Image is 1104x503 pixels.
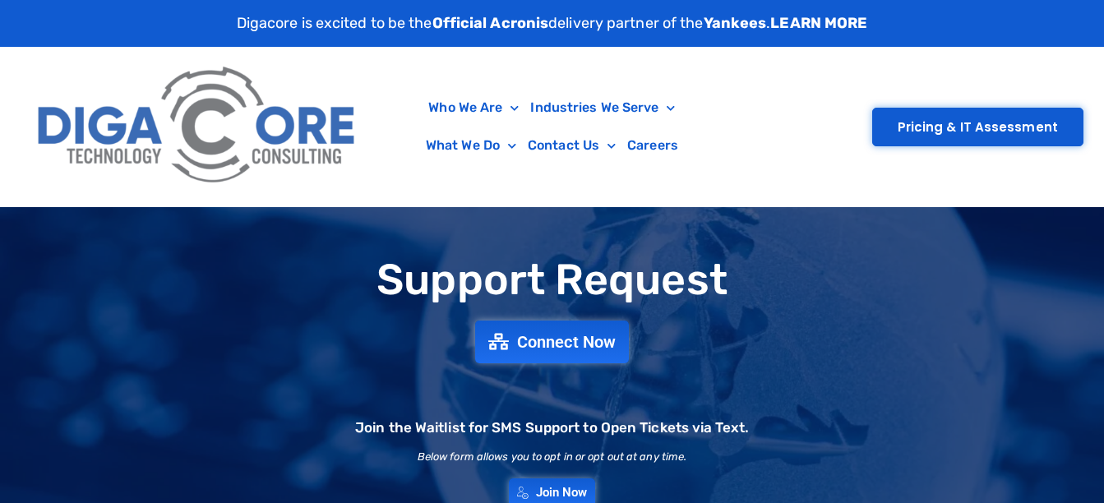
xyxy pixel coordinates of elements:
span: Connect Now [517,334,616,350]
a: What We Do [420,127,522,164]
nav: Menu [375,89,729,164]
p: Digacore is excited to be the delivery partner of the . [237,12,868,35]
span: Join Now [536,487,588,499]
a: Careers [621,127,684,164]
h2: Below form allows you to opt in or opt out at any time. [418,451,687,462]
strong: Yankees [704,14,767,32]
a: LEARN MORE [770,14,867,32]
a: Who We Are [423,89,524,127]
h1: Support Request [8,256,1096,303]
strong: Official Acronis [432,14,549,32]
a: Industries We Serve [524,89,681,127]
a: Pricing & IT Assessment [872,108,1083,146]
h2: Join the Waitlist for SMS Support to Open Tickets via Text. [355,421,749,435]
a: Connect Now [475,321,629,363]
span: Pricing & IT Assessment [898,121,1058,133]
a: Contact Us [522,127,621,164]
img: Digacore Logo [29,55,367,198]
